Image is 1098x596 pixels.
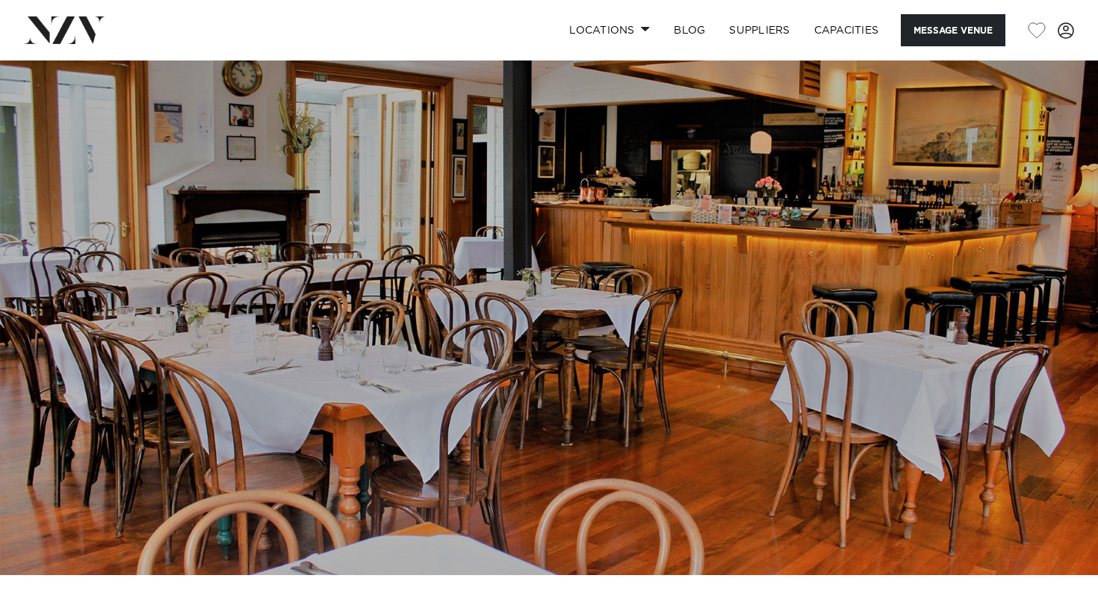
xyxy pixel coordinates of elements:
a: Locations [557,14,662,46]
a: SUPPLIERS [717,14,801,46]
button: Message Venue [901,14,1005,46]
img: nzv-logo.png [24,16,105,43]
a: BLOG [662,14,717,46]
a: Capacities [802,14,891,46]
